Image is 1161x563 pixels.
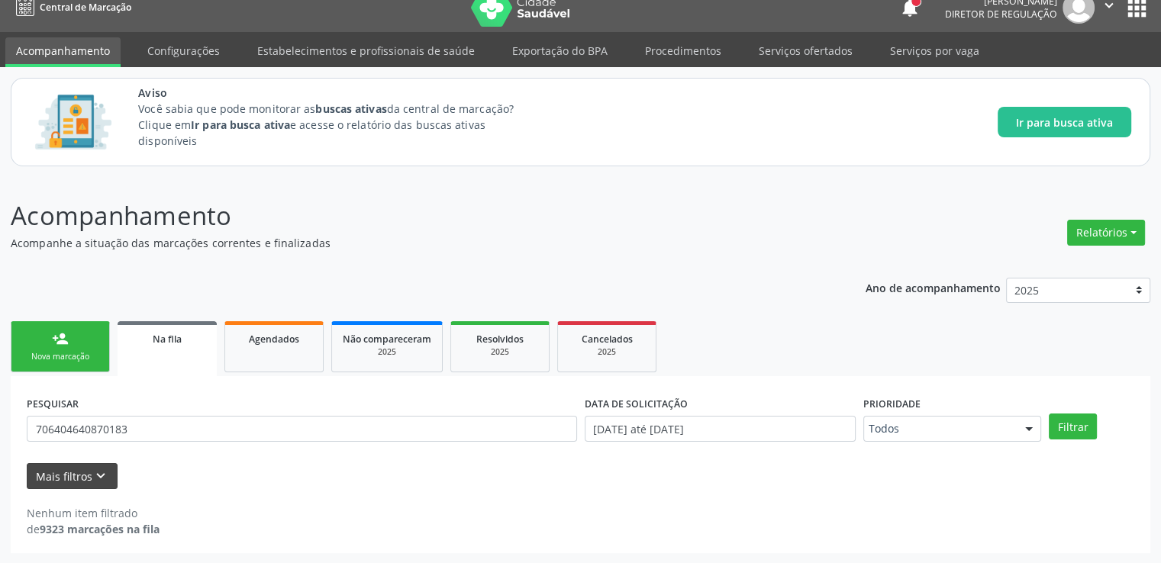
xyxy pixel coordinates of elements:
span: Diretor de regulação [945,8,1057,21]
label: Prioridade [863,392,921,416]
button: Filtrar [1049,413,1097,439]
div: de [27,521,160,537]
button: Mais filtroskeyboard_arrow_down [27,463,118,490]
div: 2025 [343,346,431,358]
span: Na fila [153,333,182,346]
a: Estabelecimentos e profissionais de saúde [247,37,485,64]
div: Nenhum item filtrado [27,505,160,521]
a: Configurações [137,37,231,64]
button: Relatórios [1067,220,1145,246]
p: Ano de acompanhamento [866,278,1001,297]
p: Você sabia que pode monitorar as da central de marcação? Clique em e acesse o relatório das busca... [138,101,542,149]
span: Aviso [138,85,542,101]
i: keyboard_arrow_down [92,468,109,484]
label: PESQUISAR [27,392,79,416]
button: Ir para busca ativa [998,107,1131,137]
label: DATA DE SOLICITAÇÃO [585,392,688,416]
input: Nome, CNS [27,416,577,442]
span: Agendados [249,333,299,346]
strong: buscas ativas [315,101,386,116]
div: person_add [52,330,69,347]
span: Resolvidos [476,333,524,346]
div: 2025 [569,346,645,358]
p: Acompanhamento [11,197,808,235]
a: Serviços por vaga [879,37,990,64]
strong: 9323 marcações na fila [40,522,160,536]
a: Serviços ofertados [748,37,863,64]
div: Nova marcação [22,351,98,362]
a: Exportação do BPA [501,37,618,64]
span: Não compareceram [343,333,431,346]
img: Imagem de CalloutCard [30,88,117,156]
span: Ir para busca ativa [1016,114,1113,130]
p: Acompanhe a situação das marcações correntes e finalizadas [11,235,808,251]
a: Acompanhamento [5,37,121,67]
div: 2025 [462,346,538,358]
span: Central de Marcação [40,1,131,14]
strong: Ir para busca ativa [191,117,290,132]
span: Todos [869,421,1011,436]
input: Selecione um intervalo [585,416,856,442]
a: Procedimentos [634,37,732,64]
span: Cancelados [582,333,633,346]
